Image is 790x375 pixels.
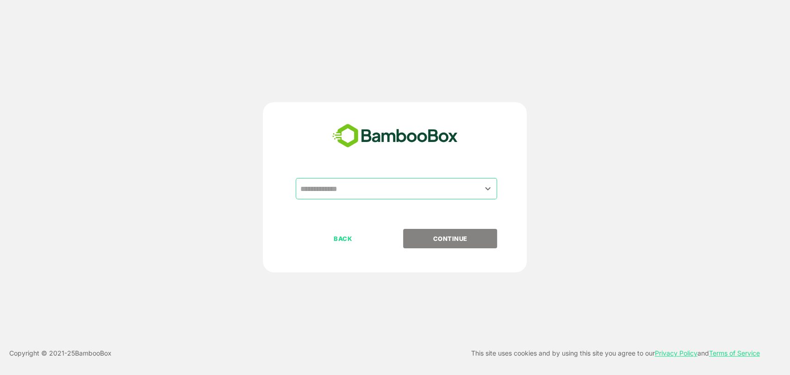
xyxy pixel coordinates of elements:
[404,234,497,244] p: CONTINUE
[9,348,112,359] p: Copyright © 2021- 25 BambooBox
[296,229,390,248] button: BACK
[471,348,760,359] p: This site uses cookies and by using this site you agree to our and
[327,121,463,151] img: bamboobox
[481,182,494,195] button: Open
[709,349,760,357] a: Terms of Service
[403,229,497,248] button: CONTINUE
[297,234,389,244] p: BACK
[655,349,697,357] a: Privacy Policy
